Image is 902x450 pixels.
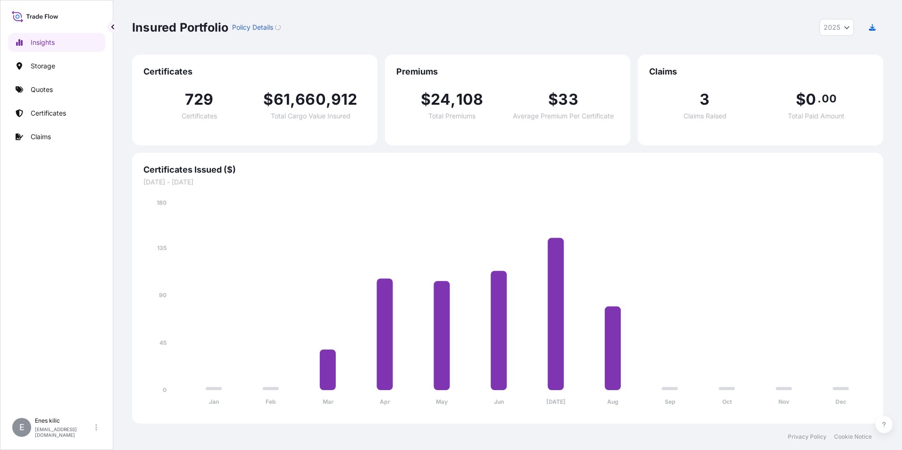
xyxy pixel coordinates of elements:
tspan: Mar [323,398,334,405]
p: Enes kilic [35,417,93,425]
p: Insured Portfolio [132,20,228,35]
span: 3 [700,92,710,107]
tspan: 135 [157,244,167,251]
tspan: 180 [157,199,167,206]
p: Storage [31,61,55,71]
p: Claims [31,132,51,142]
a: Privacy Policy [788,433,827,441]
span: Claims Raised [684,113,727,119]
a: Quotes [8,80,105,99]
span: 108 [456,92,484,107]
span: $ [421,92,431,107]
span: Premiums [396,66,619,77]
span: $ [796,92,806,107]
p: Policy Details [232,23,273,32]
a: Storage [8,57,105,75]
a: Insights [8,33,105,52]
span: Certificates [182,113,217,119]
span: . [818,95,821,102]
span: $ [263,92,273,107]
tspan: [DATE] [546,398,566,405]
tspan: Nov [778,398,790,405]
tspan: Feb [266,398,276,405]
tspan: Apr [380,398,390,405]
span: [DATE] - [DATE] [143,177,872,187]
tspan: Sep [665,398,676,405]
span: Certificates [143,66,366,77]
tspan: Dec [835,398,846,405]
span: 729 [185,92,214,107]
p: Quotes [31,85,53,94]
span: , [451,92,456,107]
tspan: Jan [209,398,219,405]
tspan: 45 [159,339,167,346]
a: Claims [8,127,105,146]
span: Average Premium Per Certificate [513,113,614,119]
p: Certificates [31,108,66,118]
p: Insights [31,38,55,47]
a: Cookie Notice [834,433,872,441]
span: Total Premiums [428,113,476,119]
span: , [290,92,295,107]
tspan: 0 [163,386,167,393]
p: [EMAIL_ADDRESS][DOMAIN_NAME] [35,426,93,438]
span: $ [548,92,558,107]
tspan: May [436,398,448,405]
span: 912 [331,92,358,107]
span: 00 [822,95,836,102]
span: Certificates Issued ($) [143,164,872,175]
tspan: Oct [722,398,732,405]
tspan: Jun [494,398,504,405]
button: Loading [275,20,281,35]
span: 61 [274,92,290,107]
span: 660 [295,92,326,107]
span: Total Paid Amount [788,113,844,119]
span: 2025 [824,23,840,32]
span: E [19,423,25,432]
button: Year Selector [819,19,854,36]
tspan: 90 [159,292,167,299]
span: 0 [806,92,816,107]
span: Claims [649,66,872,77]
span: Total Cargo Value Insured [271,113,351,119]
span: 33 [558,92,578,107]
span: , [326,92,331,107]
div: Loading [275,25,281,30]
span: 24 [431,92,451,107]
a: Certificates [8,104,105,123]
tspan: Aug [607,398,618,405]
